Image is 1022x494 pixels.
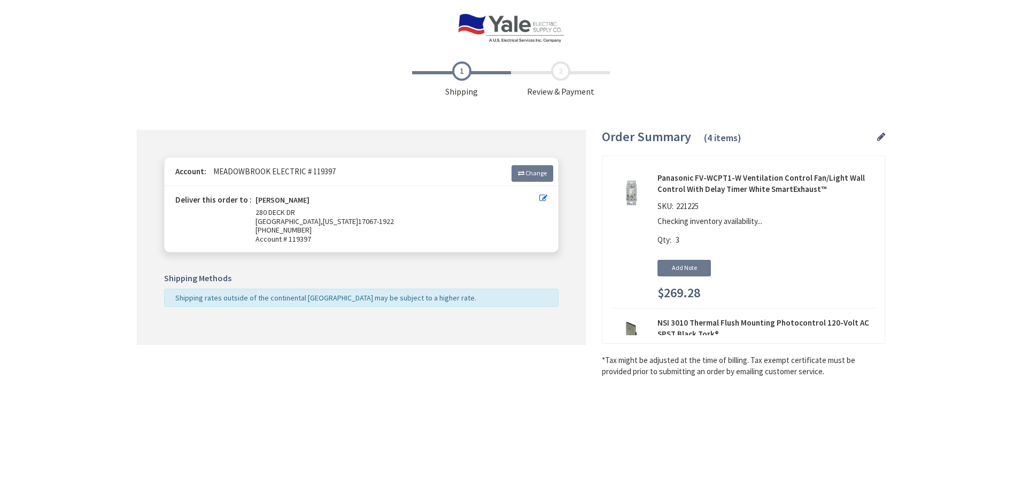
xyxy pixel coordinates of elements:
[208,166,336,176] span: MEADOWBROOK ELECTRIC # 119397
[615,176,648,210] img: Panasonic FV-WCPT1-W Ventilation Control Fan/Light Wall Control With Delay Timer White SmartExhaust™
[175,293,476,303] span: Shipping rates outside of the continental [GEOGRAPHIC_DATA] may be subject to a higher rate.
[323,217,358,226] span: [US_STATE]
[657,172,877,195] strong: Panasonic FV-WCPT1-W Ventilation Control Fan/Light Wall Control With Delay Timer White SmartExhaust™
[615,321,648,354] img: NSI 3010 Thermal Flush Mounting Photocontrol 120-Volt AC SPST Black Tork®
[657,317,877,340] strong: NSI 3010 Thermal Flush Mounting Photocontrol 120-Volt AC SPST Black Tork®
[255,235,539,244] span: Account # 119397
[255,207,295,217] span: 280 DECK DR
[673,201,701,211] span: 221225
[657,235,670,245] span: Qty
[175,195,252,205] strong: Deliver this order to :
[255,217,323,226] span: [GEOGRAPHIC_DATA],
[525,169,547,177] span: Change
[512,165,553,181] a: Change
[676,235,679,245] span: 3
[412,61,511,98] span: Shipping
[704,132,741,144] span: (4 items)
[164,274,559,283] h5: Shipping Methods
[657,200,701,215] div: SKU:
[602,354,885,377] : *Tax might be adjusted at the time of billing. Tax exempt certificate must be provided prior to s...
[511,61,610,98] span: Review & Payment
[358,217,394,226] span: 17067-1922
[657,215,871,227] p: Checking inventory availability...
[255,196,309,208] strong: [PERSON_NAME]
[255,225,312,235] span: [PHONE_NUMBER]
[175,166,206,176] strong: Account:
[657,286,700,300] span: $269.28
[602,128,691,145] span: Order Summary
[458,13,564,43] img: Yale Electric Supply Co.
